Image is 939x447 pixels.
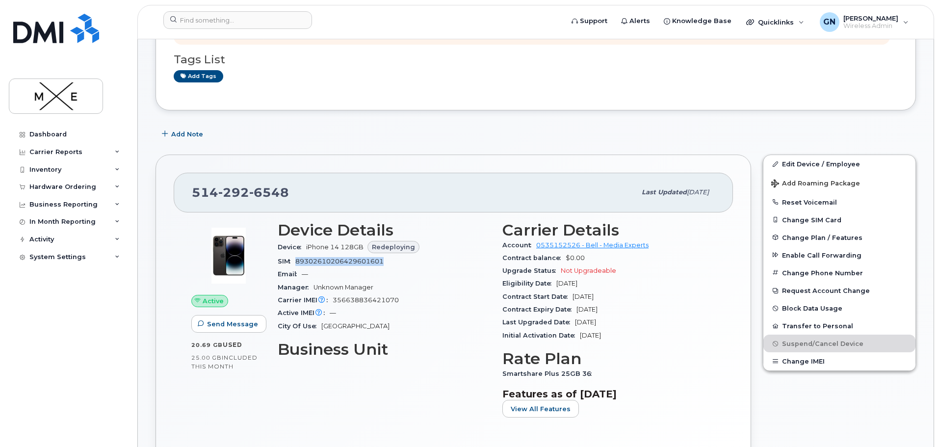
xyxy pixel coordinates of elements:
[191,354,222,361] span: 25.00 GB
[843,22,898,30] span: Wireless Admin
[511,404,571,414] span: View All Features
[163,11,312,29] input: Find something...
[763,193,915,211] button: Reset Voicemail
[278,284,313,291] span: Manager
[502,254,566,262] span: Contract balance
[614,11,657,31] a: Alerts
[278,296,333,304] span: Carrier IMEI
[536,241,649,249] a: 0535152526 - Bell - Media Experts
[278,221,491,239] h3: Device Details
[502,332,580,339] span: Initial Activation Date
[171,130,203,139] span: Add Note
[556,280,577,287] span: [DATE]
[763,335,915,352] button: Suspend/Cancel Device
[302,270,308,278] span: —
[333,296,399,304] span: 356638836421070
[502,306,576,313] span: Contract Expiry Date
[763,211,915,229] button: Change SIM Card
[295,258,384,265] span: 89302610206429601601
[199,226,258,285] img: image20231002-3703462-njx0qo.jpeg
[763,229,915,246] button: Change Plan / Features
[782,340,863,347] span: Suspend/Cancel Device
[763,264,915,282] button: Change Phone Number
[502,221,715,239] h3: Carrier Details
[763,317,915,335] button: Transfer to Personal
[502,370,597,377] span: Smartshare Plus 25GB 36
[573,293,594,300] span: [DATE]
[249,185,289,200] span: 6548
[575,318,596,326] span: [DATE]
[223,341,242,348] span: used
[218,185,249,200] span: 292
[502,241,536,249] span: Account
[672,16,731,26] span: Knowledge Base
[763,246,915,264] button: Enable Call Forwarding
[278,322,321,330] span: City Of Use
[687,188,709,196] span: [DATE]
[843,14,898,22] span: [PERSON_NAME]
[502,280,556,287] span: Eligibility Date
[502,267,561,274] span: Upgrade Status
[763,282,915,299] button: Request Account Change
[174,70,223,82] a: Add tags
[763,352,915,370] button: Change IMEI
[565,11,614,31] a: Support
[763,173,915,193] button: Add Roaming Package
[502,350,715,368] h3: Rate Plan
[739,12,811,32] div: Quicklinks
[782,234,862,241] span: Change Plan / Features
[372,242,415,252] span: Redeploying
[763,299,915,317] button: Block Data Usage
[278,243,306,251] span: Device
[502,388,715,400] h3: Features as of [DATE]
[580,332,601,339] span: [DATE]
[156,125,211,143] button: Add Note
[502,318,575,326] span: Last Upgraded Date
[576,306,598,313] span: [DATE]
[313,284,373,291] span: Unknown Manager
[561,267,616,274] span: Not Upgradeable
[771,180,860,189] span: Add Roaming Package
[330,309,336,316] span: —
[566,254,585,262] span: $0.00
[278,309,330,316] span: Active IMEI
[191,315,266,333] button: Send Message
[782,251,861,259] span: Enable Call Forwarding
[278,341,491,358] h3: Business Unit
[203,296,224,306] span: Active
[502,400,579,418] button: View All Features
[657,11,738,31] a: Knowledge Base
[823,16,835,28] span: GN
[321,322,390,330] span: [GEOGRAPHIC_DATA]
[192,185,289,200] span: 514
[502,293,573,300] span: Contract Start Date
[207,319,258,329] span: Send Message
[629,16,650,26] span: Alerts
[191,354,258,370] span: included this month
[580,16,607,26] span: Support
[813,12,915,32] div: Galin Nikolov
[306,243,364,251] span: iPhone 14 128GB
[763,155,915,173] a: Edit Device / Employee
[278,258,295,265] span: SIM
[278,270,302,278] span: Email
[191,342,223,348] span: 20.69 GB
[758,18,794,26] span: Quicklinks
[174,53,898,66] h3: Tags List
[642,188,687,196] span: Last updated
